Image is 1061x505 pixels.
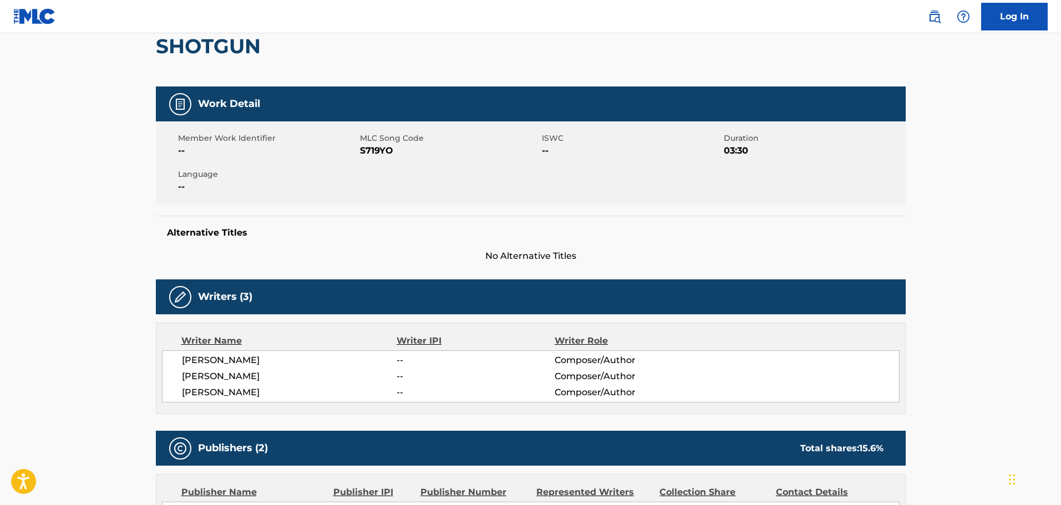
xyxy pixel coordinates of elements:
[178,169,357,180] span: Language
[928,10,941,23] img: search
[724,144,903,157] span: 03:30
[859,443,884,453] span: 15.6 %
[156,34,266,59] h2: SHOTGUN
[360,144,539,157] span: S719YO
[555,354,698,367] span: Composer/Author
[1009,463,1016,496] div: Drag
[397,334,555,348] div: Writer IPI
[178,180,357,193] span: --
[659,486,767,499] div: Collection Share
[181,486,325,499] div: Publisher Name
[167,227,895,238] h5: Alternative Titles
[174,98,187,111] img: Work Detail
[923,6,946,28] a: Public Search
[555,334,698,348] div: Writer Role
[198,98,260,110] h5: Work Detail
[536,486,651,499] div: Represented Writers
[360,132,539,144] span: MLC Song Code
[397,354,554,367] span: --
[542,144,721,157] span: --
[181,334,397,348] div: Writer Name
[800,442,884,455] div: Total shares:
[182,370,397,383] span: [PERSON_NAME]
[13,8,56,24] img: MLC Logo
[555,386,698,399] span: Composer/Author
[178,144,357,157] span: --
[182,386,397,399] span: [PERSON_NAME]
[198,442,268,455] h5: Publishers (2)
[542,132,721,144] span: ISWC
[198,290,252,303] h5: Writers (3)
[178,132,357,144] span: Member Work Identifier
[1006,452,1061,505] iframe: Chat Widget
[174,442,187,455] img: Publishers
[156,249,906,263] span: No Alternative Titles
[174,290,187,304] img: Writers
[333,486,412,499] div: Publisher IPI
[981,3,1048,30] a: Log In
[555,370,698,383] span: Composer/Author
[397,386,554,399] span: --
[724,132,903,144] span: Duration
[776,486,884,499] div: Contact Details
[397,370,554,383] span: --
[952,6,974,28] div: Help
[420,486,528,499] div: Publisher Number
[957,10,970,23] img: help
[182,354,397,367] span: [PERSON_NAME]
